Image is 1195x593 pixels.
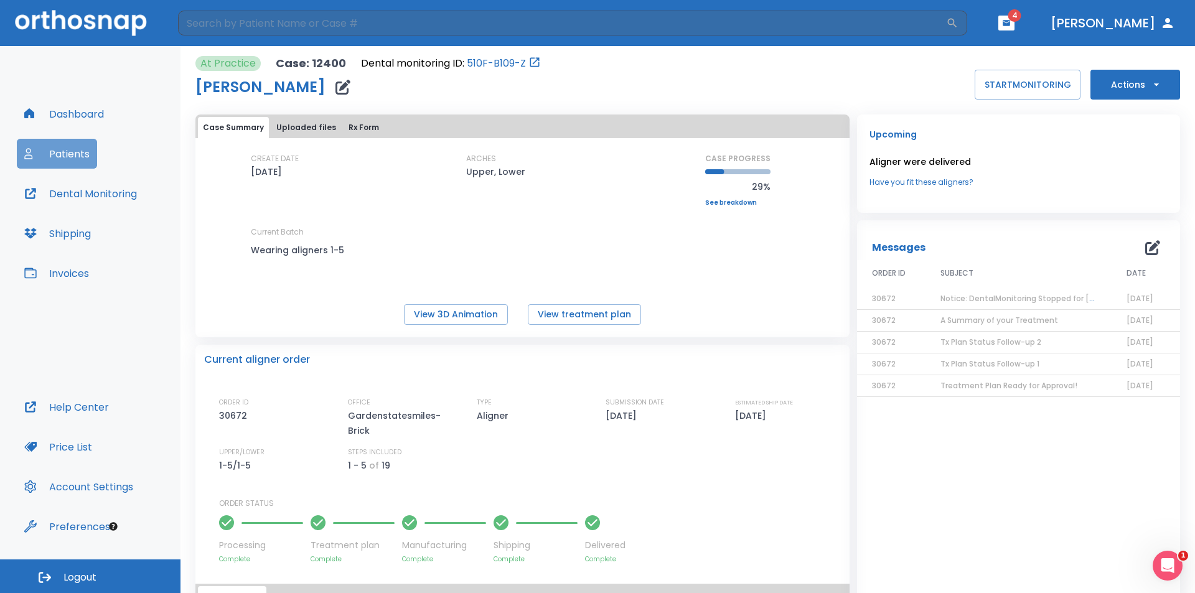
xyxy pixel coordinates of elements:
p: Complete [494,554,578,564]
p: At Practice [200,56,256,71]
p: Delivered [585,539,626,552]
button: Case Summary [198,117,269,138]
p: Messages [872,240,926,255]
button: [PERSON_NAME] [1046,12,1180,34]
span: A Summary of your Treatment [940,315,1058,325]
button: Invoices [17,258,96,288]
button: View treatment plan [528,304,641,325]
p: SUBMISSION DATE [606,397,664,408]
iframe: Intercom live chat [1153,551,1183,581]
span: 4 [1008,9,1021,22]
p: Treatment plan [311,539,395,552]
p: TYPE [477,397,492,408]
p: CREATE DATE [251,153,299,164]
button: Dashboard [17,99,111,129]
button: Account Settings [17,472,141,502]
span: Tx Plan Status Follow-up 2 [940,337,1041,347]
p: Current Batch [251,226,363,238]
span: 30672 [872,358,896,369]
p: 1 - 5 [348,458,367,473]
p: 30672 [219,408,251,423]
button: Patients [17,139,97,169]
span: Tx Plan Status Follow-up 1 [940,358,1039,369]
p: Upper, Lower [466,164,525,179]
p: CASE PROGRESS [705,153,771,164]
img: Orthosnap [15,10,147,35]
button: Dental Monitoring [17,179,144,208]
p: UPPER/LOWER [219,447,265,458]
span: 30672 [872,293,896,304]
span: 30672 [872,380,896,391]
p: [DATE] [251,164,282,179]
button: Preferences [17,511,118,541]
button: Rx Form [344,117,384,138]
div: tabs [198,117,847,138]
h1: [PERSON_NAME] [195,80,326,95]
div: Tooltip anchor [108,521,119,532]
p: Complete [402,554,486,564]
span: [DATE] [1127,358,1153,369]
p: 19 [382,458,390,473]
p: Aligner [477,408,513,423]
span: 1 [1178,551,1188,561]
span: ORDER ID [872,268,906,279]
span: [DATE] [1127,380,1153,391]
span: DATE [1127,268,1146,279]
span: [DATE] [1127,293,1153,304]
p: Wearing aligners 1-5 [251,243,363,258]
p: ORDER STATUS [219,498,841,509]
p: 1-5/1-5 [219,458,255,473]
a: Have you fit these aligners? [869,177,1168,188]
span: Treatment Plan Ready for Approval! [940,380,1077,391]
p: OFFICE [348,397,370,408]
p: Dental monitoring ID: [361,56,464,71]
p: [DATE] [735,408,771,423]
button: View 3D Animation [404,304,508,325]
p: of [369,458,379,473]
p: Case: 12400 [276,56,346,71]
p: Current aligner order [204,352,310,367]
span: 30672 [872,337,896,347]
p: Processing [219,539,303,552]
p: STEPS INCLUDED [348,447,401,458]
span: Notice: DentalMonitoring Stopped for [PERSON_NAME] [940,293,1147,304]
a: See breakdown [705,199,771,207]
p: Complete [219,554,303,564]
p: ESTIMATED SHIP DATE [735,397,793,408]
p: Complete [585,554,626,564]
input: Search by Patient Name or Case # [178,11,946,35]
p: Upcoming [869,127,1168,142]
p: Complete [311,554,395,564]
p: Manufacturing [402,539,486,552]
p: ARCHES [466,153,496,164]
p: [DATE] [606,408,641,423]
span: [DATE] [1127,337,1153,347]
a: 510F-B109-Z [467,56,526,71]
p: ORDER ID [219,397,248,408]
p: Gardenstatesmiles-Brick [348,408,454,438]
p: Shipping [494,539,578,552]
p: 29% [705,179,771,194]
span: SUBJECT [940,268,973,279]
button: STARTMONITORING [975,70,1080,100]
p: Aligner were delivered [869,154,1168,169]
span: [DATE] [1127,315,1153,325]
span: Logout [63,571,96,584]
button: Price List [17,432,100,462]
span: 30672 [872,315,896,325]
div: Open patient in dental monitoring portal [361,56,541,71]
button: Shipping [17,218,98,248]
button: Help Center [17,392,116,422]
button: Actions [1090,70,1180,100]
button: Uploaded files [271,117,341,138]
